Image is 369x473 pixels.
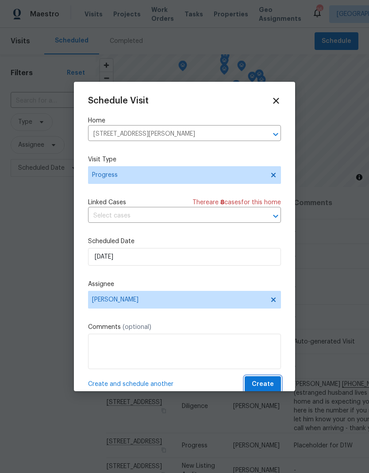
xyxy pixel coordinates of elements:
[269,210,282,222] button: Open
[88,155,281,164] label: Visit Type
[88,127,256,141] input: Enter in an address
[192,198,281,207] span: There are case s for this home
[252,379,274,390] span: Create
[92,296,265,303] span: [PERSON_NAME]
[123,324,151,330] span: (optional)
[88,380,173,389] span: Create and schedule another
[245,376,281,393] button: Create
[88,96,149,105] span: Schedule Visit
[220,199,224,206] span: 8
[88,280,281,289] label: Assignee
[271,96,281,106] span: Close
[88,209,256,223] input: Select cases
[88,198,126,207] span: Linked Cases
[88,323,281,332] label: Comments
[88,116,281,125] label: Home
[88,237,281,246] label: Scheduled Date
[88,248,281,266] input: M/D/YYYY
[269,128,282,141] button: Open
[92,171,264,179] span: Progress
